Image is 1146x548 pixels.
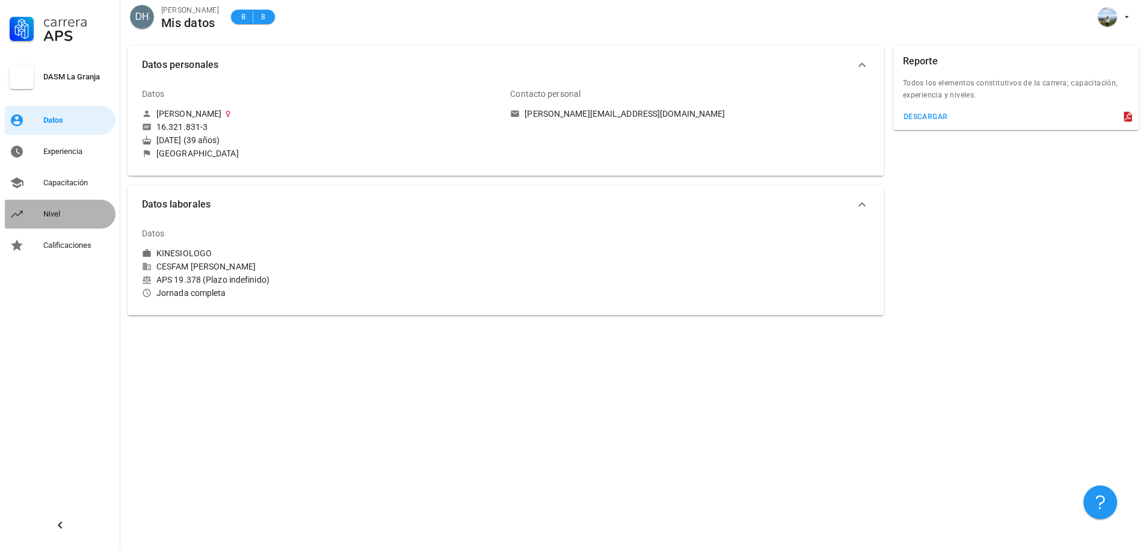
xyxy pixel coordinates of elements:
button: Datos personales [128,46,884,84]
div: Datos [43,115,111,125]
div: descargar [903,112,948,121]
div: [PERSON_NAME] [156,108,221,119]
a: Datos [5,106,116,135]
div: CESFAM [PERSON_NAME] [142,261,501,272]
span: Datos laborales [142,196,855,213]
div: Capacitación [43,178,111,188]
a: Calificaciones [5,231,116,260]
div: Carrera [43,14,111,29]
div: Nivel [43,209,111,219]
div: avatar [1098,7,1117,26]
div: APS [43,29,111,43]
a: Capacitación [5,168,116,197]
div: Experiencia [43,147,111,156]
div: Datos [142,79,165,108]
span: DH [135,5,149,29]
span: Datos personales [142,57,855,73]
div: APS 19.378 (Plazo indefinido) [142,274,501,285]
div: Datos [142,219,165,248]
div: Contacto personal [510,79,581,108]
button: descargar [898,108,953,125]
div: Reporte [903,46,938,77]
div: avatar [130,5,154,29]
div: 16.321.831-3 [156,122,208,132]
div: Jornada completa [142,288,501,298]
button: Datos laborales [128,185,884,224]
div: Mis datos [161,16,219,29]
span: 8 [258,11,268,23]
div: [DATE] (39 años) [142,135,501,146]
div: Todos los elementos constitutivos de la carrera; capacitación, experiencia y niveles. [893,77,1139,108]
a: Experiencia [5,137,116,166]
div: DASM La Granja [43,72,111,82]
span: B [238,11,248,23]
a: Nivel [5,200,116,229]
a: [PERSON_NAME][EMAIL_ADDRESS][DOMAIN_NAME] [510,108,869,119]
div: [PERSON_NAME][EMAIL_ADDRESS][DOMAIN_NAME] [525,108,725,119]
div: KINESIOLOGO [156,248,212,259]
div: [GEOGRAPHIC_DATA] [156,148,239,159]
div: Calificaciones [43,241,111,250]
div: [PERSON_NAME] [161,4,219,16]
